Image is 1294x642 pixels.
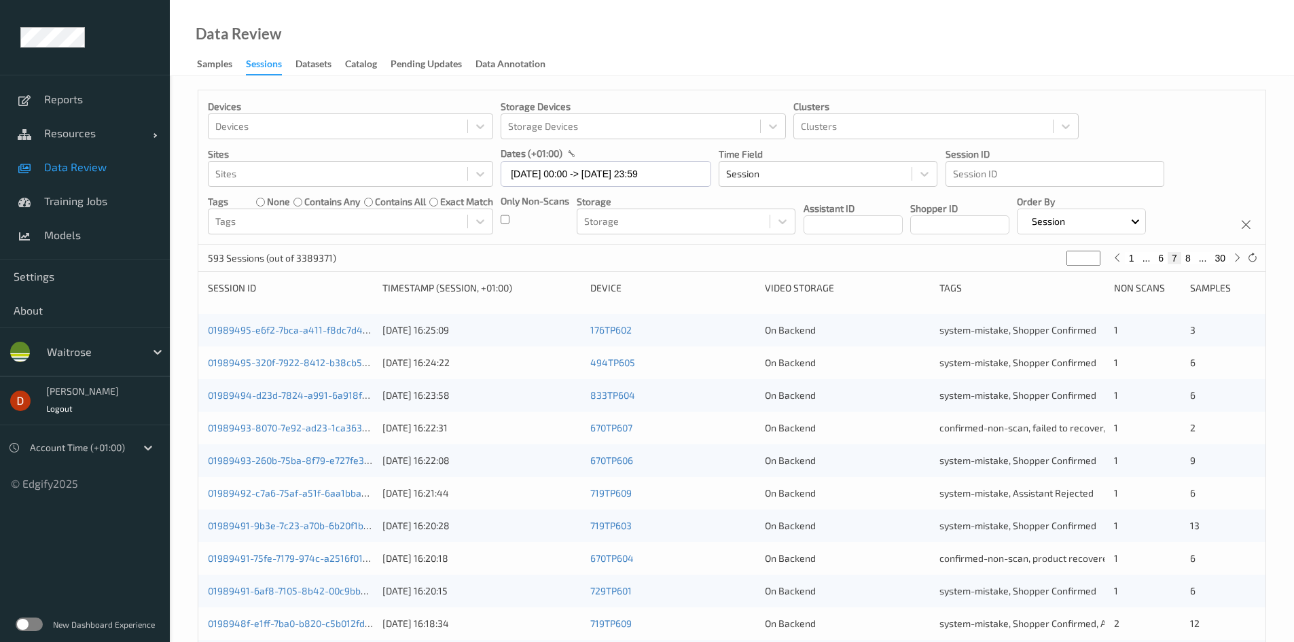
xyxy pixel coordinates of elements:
div: On Backend [765,421,930,435]
span: 1 [1114,487,1118,499]
a: 494TP605 [590,357,635,368]
a: 833TP604 [590,389,635,401]
span: system-mistake, Assistant Rejected [939,487,1094,499]
span: 1 [1114,324,1118,336]
div: Timestamp (Session, +01:00) [382,281,581,295]
button: 6 [1154,252,1168,264]
p: Only Non-Scans [501,194,569,208]
div: Sessions [246,57,282,75]
span: 1 [1114,357,1118,368]
button: ... [1138,252,1155,264]
label: none [267,195,290,209]
span: 12 [1190,618,1200,629]
div: Catalog [345,57,377,74]
div: Samples [197,57,232,74]
div: [DATE] 16:21:44 [382,486,581,500]
p: Shopper ID [910,202,1009,215]
div: Device [590,281,755,295]
span: 6 [1190,585,1196,596]
span: system-mistake, Shopper Confirmed, Assistant Rejected [939,618,1181,629]
span: 1 [1114,552,1118,564]
span: confirmed-non-scan, failed to recover, Shopper Confirmed [939,422,1191,433]
a: 01989493-8070-7e92-ad23-1ca363a77c38 [208,422,393,433]
p: Storage Devices [501,100,786,113]
div: [DATE] 16:20:18 [382,552,581,565]
span: 6 [1190,357,1196,368]
button: 30 [1210,252,1229,264]
p: Clusters [793,100,1079,113]
a: Catalog [345,55,391,74]
div: [DATE] 16:22:08 [382,454,581,467]
button: 1 [1125,252,1138,264]
span: confirmed-non-scan, product recovered, recovered product, Shopper Confirmed [939,552,1286,564]
div: Datasets [295,57,331,74]
a: Samples [197,55,246,74]
p: Sites [208,147,493,161]
span: 1 [1114,454,1118,466]
a: 01989491-75fe-7179-974c-a2516f0197da [208,552,384,564]
a: 01989492-c7a6-75af-a51f-6aa1bbadce33 [208,487,388,499]
div: [DATE] 16:22:31 [382,421,581,435]
span: 1 [1114,422,1118,433]
div: Data Review [196,27,281,41]
span: system-mistake, Shopper Confirmed [939,324,1096,336]
button: 8 [1181,252,1195,264]
a: 719TP603 [590,520,632,531]
div: Non Scans [1114,281,1180,295]
a: Data Annotation [475,55,559,74]
div: On Backend [765,323,930,337]
div: On Backend [765,486,930,500]
span: 1 [1114,520,1118,531]
p: Storage [577,195,795,209]
div: On Backend [765,519,930,533]
a: 01989491-9b3e-7c23-a70b-6b20f1ba8955 [208,520,391,531]
p: Devices [208,100,493,113]
a: Datasets [295,55,345,74]
p: Order By [1017,195,1147,209]
span: 2 [1114,618,1119,629]
p: Assistant ID [804,202,903,215]
a: Sessions [246,55,295,75]
p: 593 Sessions (out of 3389371) [208,251,336,265]
p: Session [1027,215,1070,228]
div: Pending Updates [391,57,462,74]
span: 9 [1190,454,1196,466]
div: Data Annotation [475,57,545,74]
div: [DATE] 16:23:58 [382,389,581,402]
span: 3 [1190,324,1196,336]
span: 6 [1190,487,1196,499]
span: 6 [1190,552,1196,564]
a: 670TP604 [590,552,634,564]
div: Session ID [208,281,373,295]
label: contains all [375,195,426,209]
a: Pending Updates [391,55,475,74]
span: system-mistake, Shopper Confirmed [939,454,1096,466]
label: exact match [440,195,493,209]
span: system-mistake, Shopper Confirmed [939,520,1096,531]
a: 01989491-6af8-7105-8b42-00c9bb801cfc [208,585,389,596]
div: [DATE] 16:18:34 [382,617,581,630]
div: Tags [939,281,1104,295]
p: dates (+01:00) [501,147,562,160]
div: On Backend [765,356,930,370]
label: contains any [304,195,360,209]
span: system-mistake, Shopper Confirmed [939,389,1096,401]
a: 01989494-d23d-7824-a991-6a918facd7fd [208,389,391,401]
div: Samples [1190,281,1256,295]
span: 1 [1114,585,1118,596]
a: 670TP607 [590,422,632,433]
a: 01989495-e6f2-7bca-a411-f8dc7d44a7bb [208,324,390,336]
a: 729TP601 [590,585,632,596]
div: On Backend [765,584,930,598]
div: On Backend [765,389,930,402]
a: 01989495-320f-7922-8412-b38cb597a724 [208,357,394,368]
p: Tags [208,195,228,209]
span: 13 [1190,520,1200,531]
div: [DATE] 16:20:28 [382,519,581,533]
button: ... [1195,252,1211,264]
div: On Backend [765,617,930,630]
div: [DATE] 16:20:15 [382,584,581,598]
p: Session ID [946,147,1164,161]
p: Time Field [719,147,937,161]
button: 7 [1168,252,1181,264]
